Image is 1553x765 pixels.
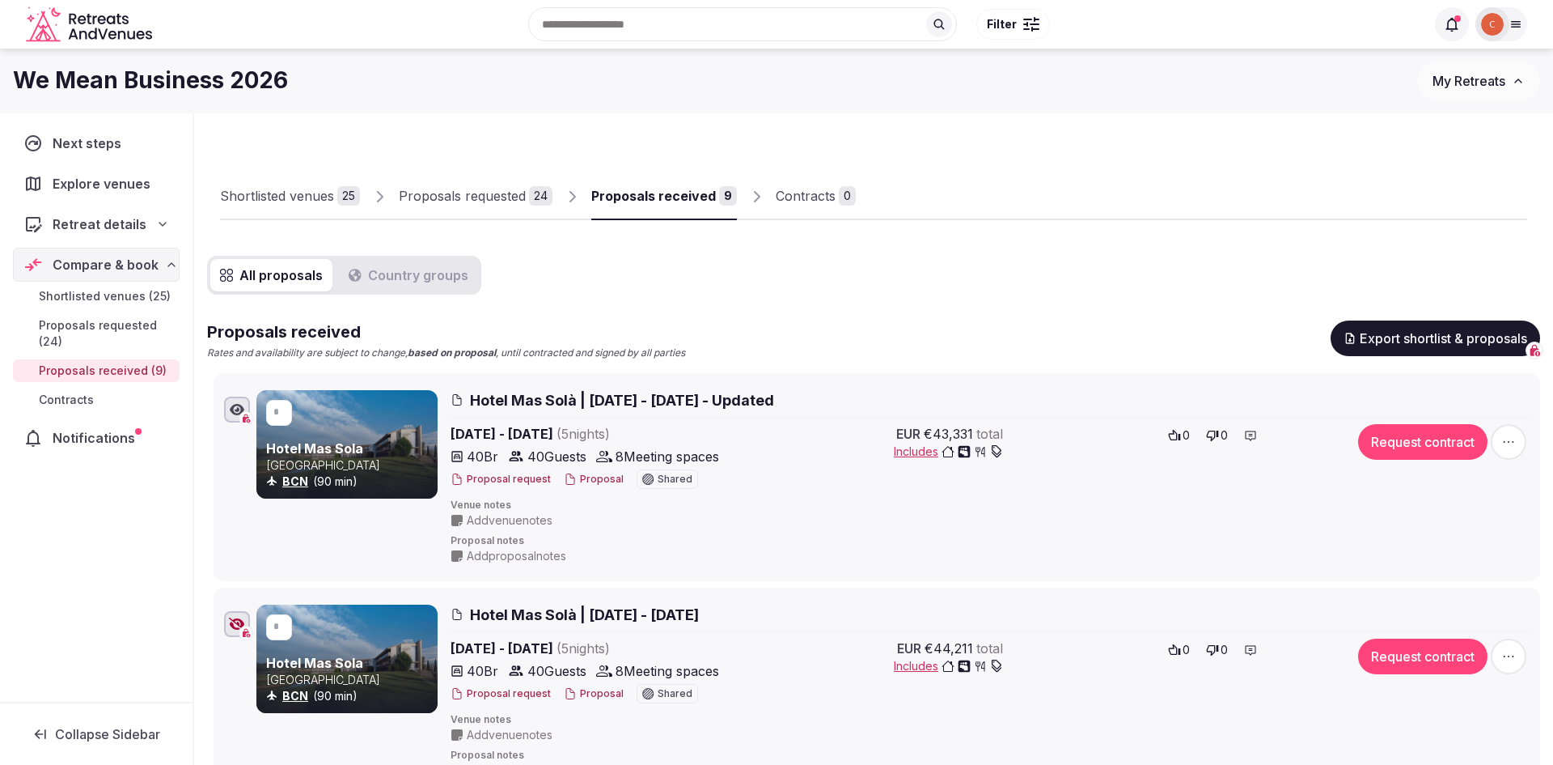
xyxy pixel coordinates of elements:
[529,186,552,206] div: 24
[467,661,498,681] span: 40 Br
[1358,639,1487,674] button: Request contract
[976,639,1003,658] span: total
[13,285,180,308] a: Shortlisted venues (25)
[1221,642,1228,658] span: 0
[1358,424,1487,460] button: Request contract
[976,424,1003,444] span: total
[591,186,716,206] div: Proposals received
[776,173,856,220] a: Contracts0
[658,474,692,484] span: Shared
[1163,424,1195,447] button: 0
[467,727,552,743] span: Add venue notes
[339,259,478,291] button: Country groups
[467,512,552,529] span: Add venue notes
[894,658,1003,674] button: Includes
[470,390,774,410] span: Hotel Mas Solà | [DATE] - [DATE] - Updated
[210,259,332,291] button: All proposals
[467,548,566,564] span: Add proposal notes
[399,173,552,220] a: Proposals requested24
[1163,639,1195,661] button: 0
[53,134,128,153] span: Next steps
[897,639,921,658] span: EUR
[527,661,586,681] span: 40 Guests
[925,639,973,658] span: €44,211
[13,167,180,201] a: Explore venues
[1183,642,1190,658] span: 0
[719,186,737,206] div: 9
[451,534,1530,548] span: Proposal notes
[527,447,586,466] span: 40 Guests
[13,389,180,411] a: Contracts
[220,186,334,206] div: Shortlisted venues
[39,392,94,408] span: Contracts
[207,321,685,343] h2: Proposals received
[451,499,1530,512] span: Venue notes
[976,9,1050,40] button: Filter
[1183,427,1190,444] span: 0
[616,447,719,466] span: 8 Meeting spaces
[556,640,610,657] span: ( 5 night s )
[55,726,160,742] span: Collapse Sidebar
[282,689,308,703] a: BCN
[1417,61,1540,101] button: My Retreats
[26,6,155,43] a: Visit the homepage
[266,474,434,490] div: (90 min)
[408,346,496,359] strong: based on proposal
[451,749,1530,763] span: Proposal notes
[53,428,142,448] span: Notifications
[1201,639,1233,661] button: 0
[564,687,624,701] button: Proposal
[13,421,180,455] a: Notifications
[1432,73,1505,89] span: My Retreats
[13,65,288,96] h1: We Mean Business 2026
[266,672,434,688] p: [GEOGRAPHIC_DATA]
[39,288,171,304] span: Shortlisted venues (25)
[451,639,735,658] span: [DATE] - [DATE]
[207,346,685,360] p: Rates and availability are subject to change, , until contracted and signed by all parties
[26,6,155,43] svg: Retreats and Venues company logo
[839,186,856,206] div: 0
[53,215,146,234] span: Retreat details
[13,314,180,353] a: Proposals requested (24)
[564,473,624,487] button: Proposal
[1481,13,1504,36] img: Catalina
[591,173,737,220] a: Proposals received9
[399,186,526,206] div: Proposals requested
[13,126,180,160] a: Next steps
[220,173,360,220] a: Shortlisted venues25
[896,424,920,444] span: EUR
[39,363,167,379] span: Proposals received (9)
[894,444,1003,460] button: Includes
[451,687,551,701] button: Proposal request
[451,713,1530,727] span: Venue notes
[1221,427,1228,444] span: 0
[266,440,363,457] a: Hotel Mas Sola
[53,255,159,274] span: Compare & book
[556,426,610,442] span: ( 5 night s )
[39,317,173,350] span: Proposals requested (24)
[987,16,1017,32] span: Filter
[266,457,434,474] p: [GEOGRAPHIC_DATA]
[451,424,735,444] span: [DATE] - [DATE]
[13,359,180,382] a: Proposals received (9)
[266,688,434,704] div: (90 min)
[470,605,699,625] span: Hotel Mas Solà | [DATE] - [DATE]
[776,186,836,206] div: Contracts
[1331,321,1540,356] button: Export shortlist & proposals
[53,174,157,193] span: Explore venues
[266,655,363,671] a: Hotel Mas Sola
[282,474,308,488] a: BCN
[924,424,973,444] span: €43,331
[13,716,180,752] button: Collapse Sidebar
[467,447,498,466] span: 40 Br
[1201,424,1233,447] button: 0
[451,473,551,487] button: Proposal request
[337,186,360,206] div: 25
[658,689,692,699] span: Shared
[616,661,719,681] span: 8 Meeting spaces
